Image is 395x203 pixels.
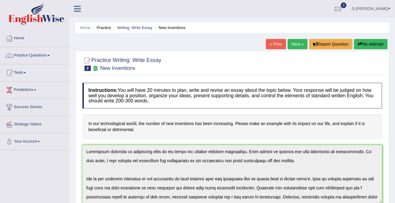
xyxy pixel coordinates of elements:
li: New Inventions [154,25,186,31]
a: « Prev [266,39,286,49]
small: Exam occurring question [92,66,99,71]
h2: Practice Writing: Write Essay [82,56,161,71]
b: Instructions: [88,88,118,93]
a: Predictions [0,82,69,97]
a: Strategy Videos [0,116,69,131]
small: New Inventions [100,65,135,71]
span: 2 [84,66,91,71]
a: Home [80,25,91,30]
a: Success Stories [0,99,69,114]
a: Home [0,30,69,45]
a: Your Account [0,133,69,148]
button: Report Question [309,39,352,49]
a: Practice Questions [0,47,69,62]
a: Writing: Write Essay [117,25,152,30]
h4: In our technological world, the number of new inventions has been increasing. Please make an exam... [82,114,382,139]
span: 0 [341,2,347,8]
button: Re-Attempt [354,39,387,49]
li: Practice [91,25,111,31]
a: Next » [288,39,307,49]
h4: You will have 20 minutes to plan, write and revise an essay about the topic below. Your response ... [82,83,382,108]
a: Tests [0,64,69,79]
